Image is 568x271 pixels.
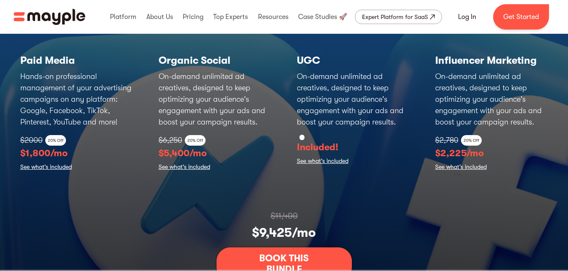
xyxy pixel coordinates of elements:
p: On-demand unlimited ad creatives, designed to keep optimizing your audience's engagement with you... [159,71,272,128]
div: 20% Off [45,135,66,146]
p: $5,400/mo [159,146,272,160]
iframe: Chat Widget [416,173,568,271]
p: $9,425/mo [252,223,316,242]
div: Pricing [181,3,206,30]
a: See what's included [297,156,348,168]
div: 20% Off [185,135,206,146]
h3: Influencer Marketing [435,54,548,67]
p: $2000 [20,135,43,146]
p: Hands-on professional management of your advertising campaigns on any platform: Google, Facebook,... [20,71,133,128]
p: On-demand unlimited ad creatives, designed to keep optimizing your audience's engagement with you... [297,71,410,128]
p: Included! [297,140,410,154]
a: Get Started [493,4,549,30]
div: Platform [108,3,138,30]
img: Mayple logo [14,9,85,25]
h3: UGC [297,54,410,67]
a: Log In [448,7,486,27]
p: On-demand unlimited ad creatives, designed to keep optimizing your audience's engagement with you... [435,71,548,128]
h3: Organic Social [159,54,272,67]
div: Resources [256,3,291,30]
p: $6,250 [159,135,182,146]
h3: Paid Media [20,54,133,67]
a: See what's included [435,162,487,173]
p: $11,400 [271,211,298,221]
a: home [14,9,85,25]
a: Expert Platform for SaaS [355,10,442,24]
div: About Us [144,3,175,30]
p: $1,800/mo [20,146,133,160]
div: Expert Platform for SaaS [362,12,428,22]
p: $2,225/mo [435,146,548,160]
div: 20% Off [461,135,482,146]
p: $2,780 [435,135,458,146]
div: Top Experts [211,3,250,30]
a: See what's included [20,162,72,173]
a: See what's included [159,162,210,173]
